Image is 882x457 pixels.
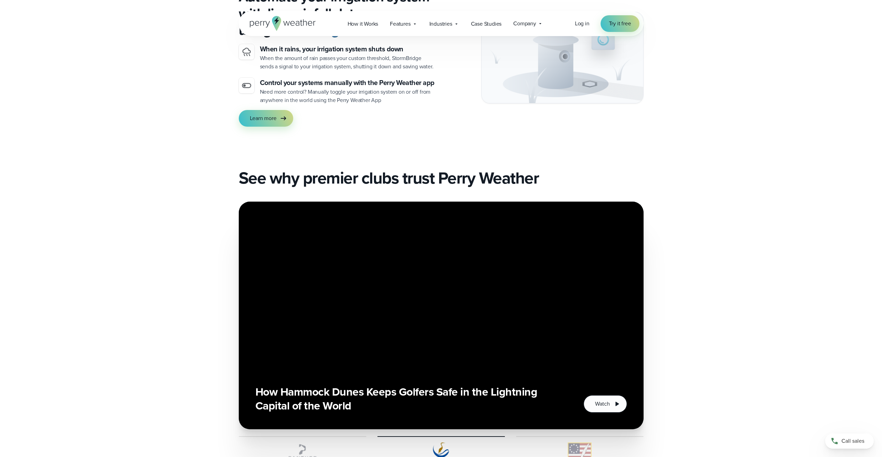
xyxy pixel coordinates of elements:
span: Watch [595,400,610,408]
a: How it Works [342,17,384,31]
span: Log in [575,19,590,27]
span: How it Works [348,20,378,28]
a: Case Studies [465,17,508,31]
span: Company [513,19,536,28]
p: When the amount of rain passes your custom threshold, StormBridge sends a signal to your irrigati... [260,54,436,71]
a: Log in [575,19,590,28]
div: slideshow [239,202,644,429]
span: Case Studies [471,20,502,28]
span: Features [390,20,410,28]
span: Industries [429,20,452,28]
a: Learn more [239,110,293,127]
h2: See why premier clubs trust Perry Weather [239,168,644,188]
span: Try it free [609,19,631,28]
h3: How Hammock Dunes Keeps Golfers Safe in the Lightning Capital of the World [255,385,567,413]
button: Watch [584,395,627,413]
span: Call sales [841,437,864,445]
span: Learn more [250,114,277,122]
div: 2 of 3 [239,202,644,429]
a: Try it free [601,15,639,32]
a: Call sales [825,433,874,449]
h6: Control your systems manually with the Perry Weather app [260,78,436,88]
h3: When it rains, your irrigation system shuts down [260,44,436,54]
p: Need more control? Manually toggle your irrigation system on or off from anywhere in the world us... [260,88,436,104]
